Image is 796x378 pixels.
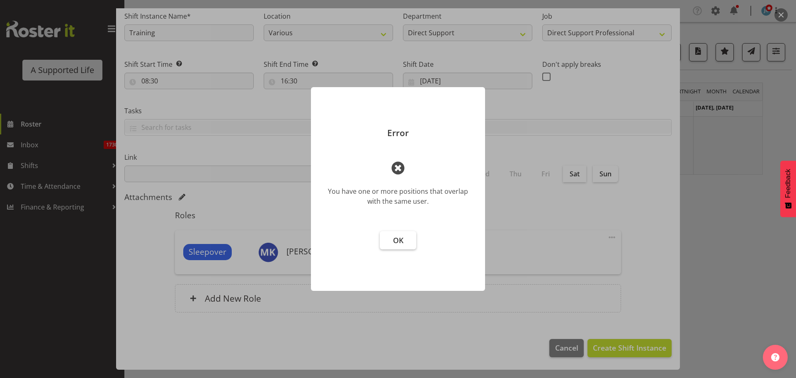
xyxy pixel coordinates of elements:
[784,169,792,198] span: Feedback
[771,353,779,361] img: help-xxl-2.png
[780,161,796,217] button: Feedback - Show survey
[393,235,403,245] span: OK
[323,186,473,206] div: You have one or more positions that overlap with the same user.
[319,129,477,137] p: Error
[380,231,416,249] button: OK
